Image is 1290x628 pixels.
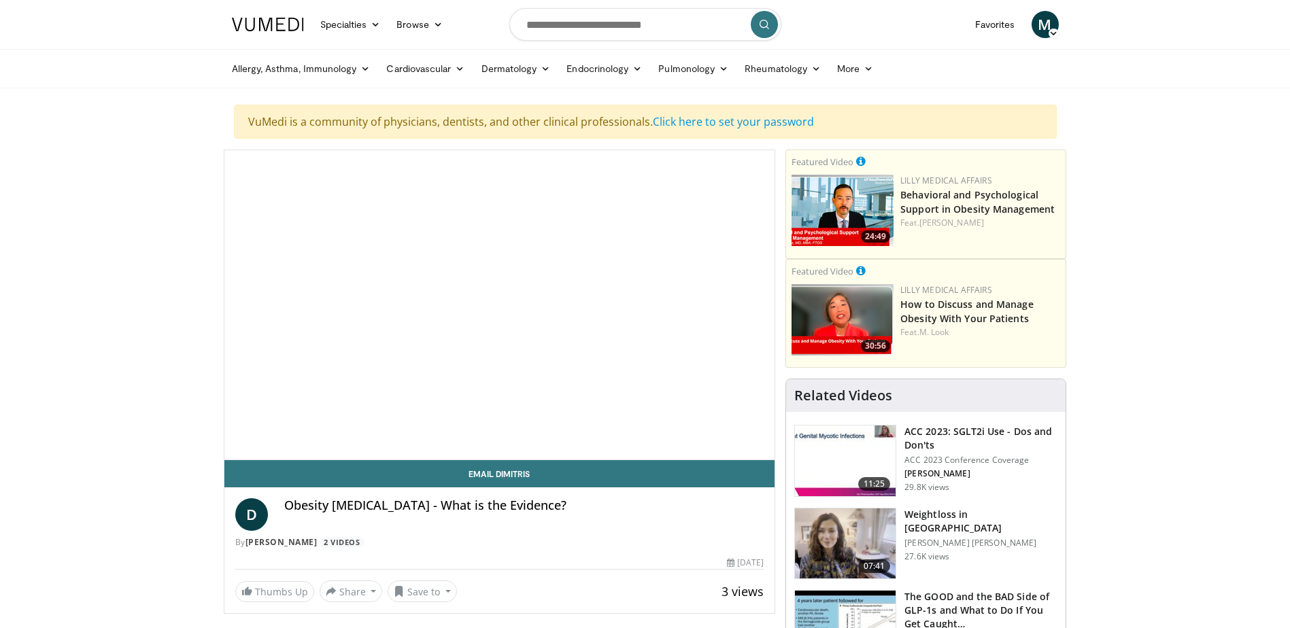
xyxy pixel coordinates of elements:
a: Favorites [967,11,1023,38]
a: Lilly Medical Affairs [900,175,992,186]
small: Featured Video [792,156,853,168]
a: Browse [388,11,451,38]
a: Email Dimitris [224,460,775,487]
a: Click here to set your password [653,114,814,129]
h3: ACC 2023: SGLT2i Use - Dos and Don'ts [904,425,1057,452]
img: 9258cdf1-0fbf-450b-845f-99397d12d24a.150x105_q85_crop-smart_upscale.jpg [795,425,896,496]
a: More [829,55,881,82]
a: Rheumatology [736,55,829,82]
a: 11:25 ACC 2023: SGLT2i Use - Dos and Don'ts ACC 2023 Conference Coverage [PERSON_NAME] 29.8K views [794,425,1057,497]
a: Pulmonology [650,55,736,82]
div: [DATE] [727,557,764,569]
div: VuMedi is a community of physicians, dentists, and other clinical professionals. [234,105,1057,139]
a: Specialties [312,11,389,38]
a: 30:56 [792,284,894,355]
div: By [235,536,764,548]
span: 30:56 [861,340,890,352]
a: 2 Videos [320,537,364,548]
a: Behavioral and Psychological Support in Obesity Management [900,188,1055,215]
input: Search topics, interventions [509,8,781,41]
span: 11:25 [858,477,891,491]
a: Thumbs Up [235,581,314,602]
span: 07:41 [858,559,891,573]
a: Dermatology [473,55,559,82]
a: M [1032,11,1059,38]
p: [PERSON_NAME] [904,468,1057,479]
h4: Related Videos [794,387,892,404]
a: How to Discuss and Manage Obesity With Your Patients [900,298,1034,325]
a: [PERSON_NAME] [245,536,318,548]
img: 9983fed1-7565-45be-8934-aef1103ce6e2.150x105_q85_crop-smart_upscale.jpg [795,508,896,579]
a: M. Look [919,326,949,338]
p: 27.6K views [904,551,949,562]
img: VuMedi Logo [232,18,304,31]
img: c98a6a29-1ea0-4bd5-8cf5-4d1e188984a7.png.150x105_q85_crop-smart_upscale.png [792,284,894,355]
img: ba3304f6-7838-4e41-9c0f-2e31ebde6754.png.150x105_q85_crop-smart_upscale.png [792,175,894,246]
p: [PERSON_NAME] [PERSON_NAME] [904,538,1057,548]
p: 29.8K views [904,482,949,493]
small: Featured Video [792,265,853,277]
h3: Weightloss in [GEOGRAPHIC_DATA] [904,508,1057,535]
div: Feat. [900,326,1060,338]
span: 3 views [722,583,764,599]
p: ACC 2023 Conference Coverage [904,455,1057,466]
button: Share [320,580,383,602]
button: Save to [388,580,457,602]
h4: Obesity [MEDICAL_DATA] - What is the Evidence? [284,498,764,513]
div: Feat. [900,217,1060,229]
a: 07:41 Weightloss in [GEOGRAPHIC_DATA] [PERSON_NAME] [PERSON_NAME] 27.6K views [794,508,1057,580]
span: 24:49 [861,230,890,243]
a: Endocrinology [558,55,650,82]
a: [PERSON_NAME] [919,217,984,228]
a: Cardiovascular [378,55,473,82]
a: Allergy, Asthma, Immunology [224,55,379,82]
a: D [235,498,268,531]
video-js: Video Player [224,150,775,460]
a: 24:49 [792,175,894,246]
a: Lilly Medical Affairs [900,284,992,296]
